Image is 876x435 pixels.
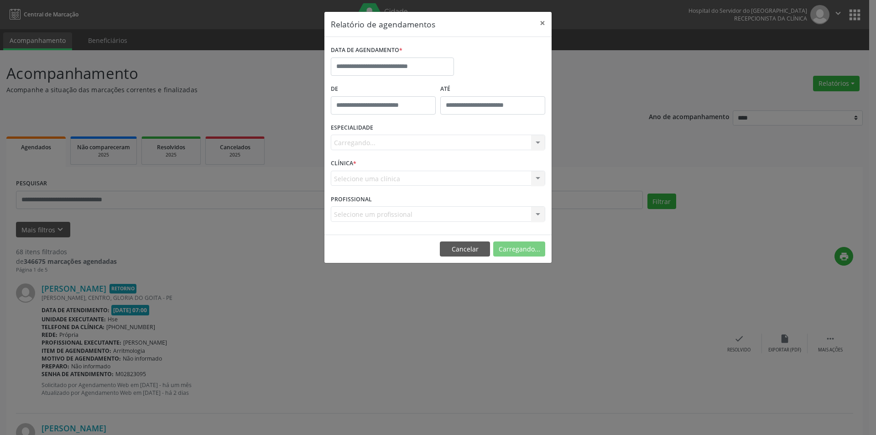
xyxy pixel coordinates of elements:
label: DATA DE AGENDAMENTO [331,43,402,58]
button: Cancelar [440,241,490,257]
label: PROFISSIONAL [331,192,372,206]
button: Close [533,12,552,34]
button: Carregando... [493,241,545,257]
label: ESPECIALIDADE [331,121,373,135]
h5: Relatório de agendamentos [331,18,435,30]
label: CLÍNICA [331,157,356,171]
label: ATÉ [440,82,545,96]
label: De [331,82,436,96]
